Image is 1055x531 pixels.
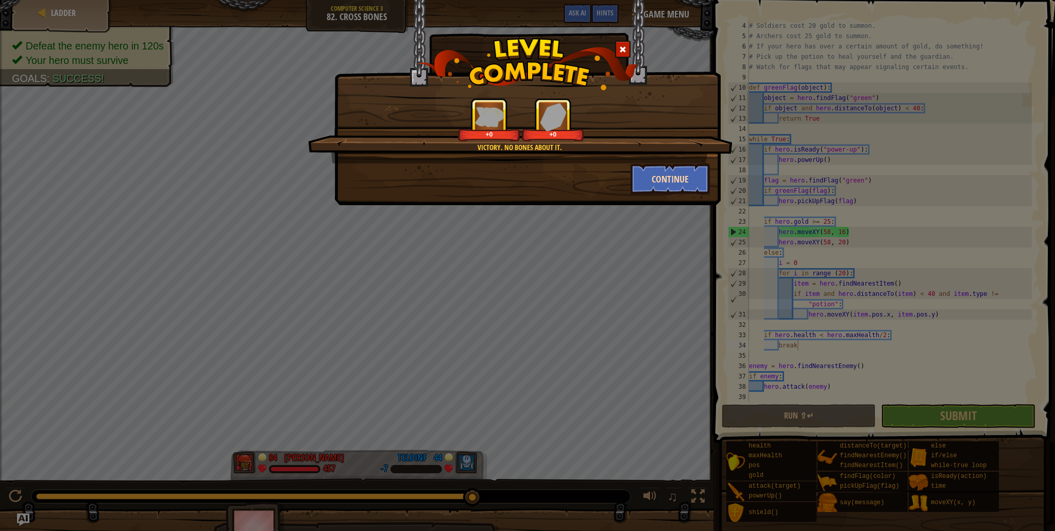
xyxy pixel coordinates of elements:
[417,38,638,90] img: level_complete.png
[540,103,567,131] img: reward_icon_gems.png
[524,130,582,138] div: +0
[357,142,682,153] div: Victory. No bones about it.
[631,163,710,194] button: Continue
[475,107,504,127] img: reward_icon_xp.png
[460,130,518,138] div: +0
